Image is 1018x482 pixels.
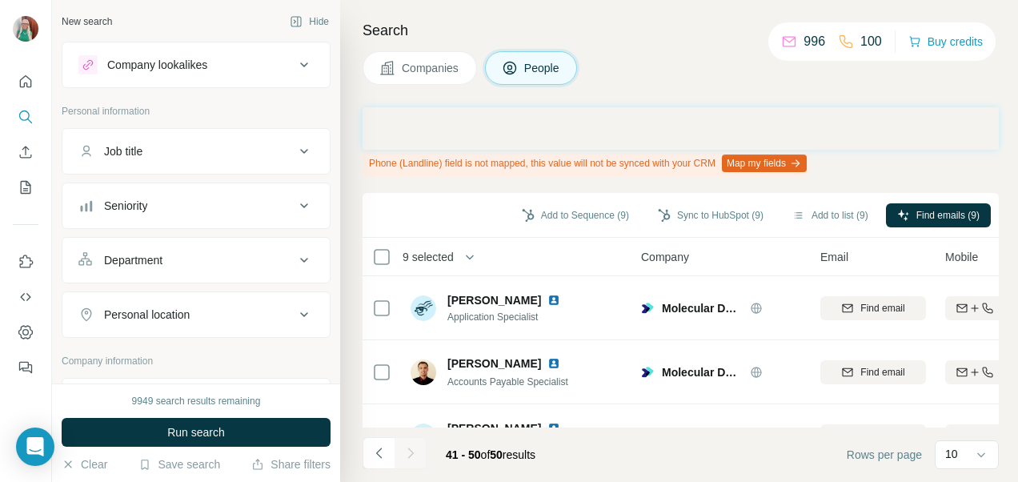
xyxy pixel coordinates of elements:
[547,422,560,435] img: LinkedIn logo
[13,283,38,311] button: Use Surfe API
[279,10,340,34] button: Hide
[847,447,922,463] span: Rows per page
[662,364,742,380] span: Molecular Designs
[804,32,825,51] p: 996
[403,249,454,265] span: 9 selected
[722,155,807,172] button: Map my fields
[62,382,330,427] button: Company1
[62,132,330,171] button: Job title
[820,296,926,320] button: Find email
[447,355,541,372] span: [PERSON_NAME]
[524,60,561,76] span: People
[402,60,460,76] span: Companies
[104,198,147,214] div: Seniority
[411,359,436,385] img: Avatar
[447,292,541,308] span: [PERSON_NAME]
[13,353,38,382] button: Feedback
[446,448,535,461] span: results
[860,32,882,51] p: 100
[447,420,541,436] span: [PERSON_NAME]
[641,366,654,379] img: Logo of Molecular Designs
[13,247,38,276] button: Use Surfe on LinkedIn
[945,249,978,265] span: Mobile
[104,143,142,159] div: Job title
[62,354,331,368] p: Company information
[62,46,330,84] button: Company lookalikes
[62,14,112,29] div: New search
[251,456,331,472] button: Share filters
[820,424,926,448] button: Find email
[13,102,38,131] button: Search
[62,456,107,472] button: Clear
[446,448,481,461] span: 41 - 50
[13,138,38,167] button: Enrich CSV
[908,30,983,53] button: Buy credits
[363,19,999,42] h4: Search
[511,203,640,227] button: Add to Sequence (9)
[820,249,848,265] span: Email
[662,300,742,316] span: Molecular Designs
[860,301,904,315] span: Find email
[62,104,331,118] p: Personal information
[447,376,568,388] span: Accounts Payable Specialist
[13,16,38,42] img: Avatar
[13,67,38,96] button: Quick start
[138,456,220,472] button: Save search
[107,57,207,73] div: Company lookalikes
[363,107,999,150] iframe: Banner
[167,424,225,440] span: Run search
[13,173,38,202] button: My lists
[363,150,810,177] div: Phone (Landline) field is not mapped, this value will not be synced with your CRM
[62,187,330,225] button: Seniority
[547,357,560,370] img: LinkedIn logo
[781,203,880,227] button: Add to list (9)
[447,310,567,324] span: Application Specialist
[104,252,162,268] div: Department
[490,448,503,461] span: 50
[363,437,395,469] button: Navigate to previous page
[647,203,775,227] button: Sync to HubSpot (9)
[820,360,926,384] button: Find email
[860,365,904,380] span: Find email
[13,318,38,347] button: Dashboard
[641,249,689,265] span: Company
[104,307,190,323] div: Personal location
[641,302,654,315] img: Logo of Molecular Designs
[886,203,991,227] button: Find emails (9)
[62,241,330,279] button: Department
[411,424,436,449] img: Avatar
[547,294,560,307] img: LinkedIn logo
[132,394,261,408] div: 9949 search results remaining
[481,448,491,461] span: of
[411,295,436,321] img: Avatar
[945,446,958,462] p: 10
[916,208,980,223] span: Find emails (9)
[62,295,330,334] button: Personal location
[62,418,331,447] button: Run search
[16,428,54,466] div: Open Intercom Messenger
